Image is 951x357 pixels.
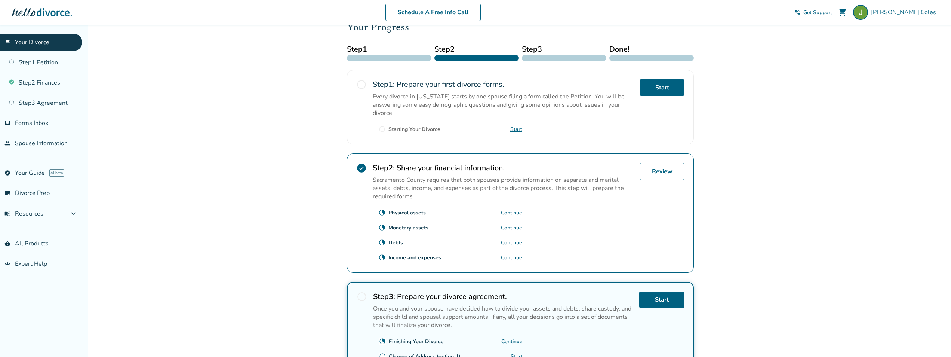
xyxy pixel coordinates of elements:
[871,8,939,16] span: [PERSON_NAME] Coles
[640,79,684,96] a: Start
[388,209,426,216] div: Physical assets
[4,190,10,196] span: list_alt_check
[4,120,10,126] span: inbox
[373,305,633,329] p: Once you and your spouse have decided how to divide your assets and debts, share custody, and spe...
[379,126,385,132] span: radio_button_unchecked
[4,140,10,146] span: people
[803,9,832,16] span: Get Support
[4,261,10,267] span: groups
[853,5,868,20] img: James Coles
[373,292,633,302] h2: Prepare your divorce agreement.
[379,224,385,231] span: clock_loader_40
[640,163,684,180] a: Review
[4,211,10,217] span: menu_book
[639,292,684,308] a: Start
[4,210,43,218] span: Resources
[4,241,10,247] span: shopping_basket
[379,209,385,216] span: clock_loader_40
[501,254,522,261] a: Continue
[379,254,385,261] span: clock_loader_40
[838,8,847,17] span: shopping_cart
[914,321,951,357] iframe: Chat Widget
[388,126,440,133] div: Starting Your Divorce
[373,292,395,302] strong: Step 3 :
[357,292,367,302] span: radio_button_unchecked
[501,209,522,216] a: Continue
[434,44,519,55] span: Step 2
[609,44,694,55] span: Done!
[794,9,832,16] a: phone_in_talkGet Support
[501,224,522,231] a: Continue
[501,338,523,345] a: Continue
[379,239,385,246] span: clock_loader_40
[373,92,634,117] p: Every divorce in [US_STATE] starts by one spouse filing a form called the Petition. You will be a...
[373,79,395,89] strong: Step 1 :
[522,44,606,55] span: Step 3
[388,239,403,246] div: Debts
[4,170,10,176] span: explore
[385,4,481,21] a: Schedule A Free Info Call
[15,119,48,127] span: Forms Inbox
[373,163,395,173] strong: Step 2 :
[356,79,367,90] span: radio_button_unchecked
[49,169,64,177] span: AI beta
[379,338,386,345] span: clock_loader_40
[510,126,522,133] a: Start
[388,254,441,261] div: Income and expenses
[389,338,444,345] div: Finishing Your Divorce
[794,9,800,15] span: phone_in_talk
[501,239,522,246] a: Continue
[388,224,428,231] div: Monetary assets
[373,163,634,173] h2: Share your financial information.
[69,209,78,218] span: expand_more
[347,20,694,35] h2: Your Progress
[356,163,367,173] span: check_circle
[373,79,634,89] h2: Prepare your first divorce forms.
[4,39,10,45] span: flag_2
[347,44,431,55] span: Step 1
[373,176,634,201] p: Sacramento County requires that both spouses provide information on separate and marital assets, ...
